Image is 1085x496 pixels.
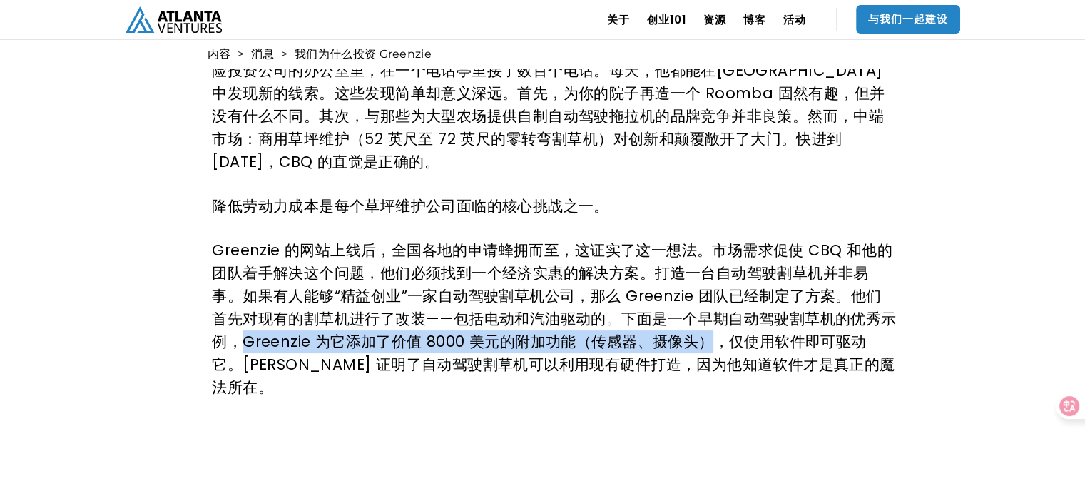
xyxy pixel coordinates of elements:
[238,47,244,61] font: >
[783,12,806,27] font: 活动
[212,240,896,398] font: Greenzie 的网站上线后，全国各地的申请蜂拥而至，这证实了这一想法。市场需求促使 CBQ 和他的团队着手解决这个问题，他们必须找到一个经济实惠的解决方案。打造一台自动驾驶割草机并非易事。如...
[281,47,287,61] font: >
[212,196,608,216] font: 降低劳动力成本是每个草坪维护公司面临的核心挑战之一。
[212,37,885,172] font: 时，他坐在亚特兰大风险投资公司的办公室里，在一个电话亭里接了数百个电话。每天，他都能在[GEOGRAPHIC_DATA]中发现新的线索。这些发现简单却意义深远。首先，为你的院子再造一个 Room...
[208,47,230,61] a: 内容
[868,11,948,26] font: 与我们一起建设
[856,5,960,34] a: 与我们一起建设
[743,12,766,27] font: 博客
[295,47,432,61] font: 我们为什么投资 Greenzie
[647,12,686,27] font: 创业101
[703,12,726,27] font: 资源
[607,12,630,27] font: 关于
[251,47,274,61] a: 消息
